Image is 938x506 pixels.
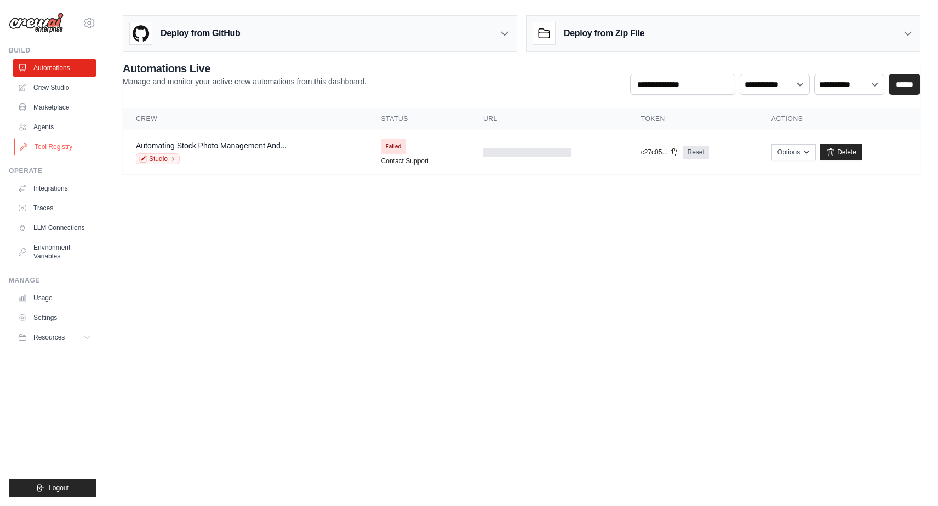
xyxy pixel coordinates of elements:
th: Token [628,108,758,130]
button: Logout [9,479,96,497]
button: c27c05... [641,148,679,157]
span: Failed [381,139,406,154]
button: Resources [13,329,96,346]
th: Crew [123,108,368,130]
span: Logout [49,484,69,492]
a: Tool Registry [14,138,97,156]
a: Environment Variables [13,239,96,265]
a: Agents [13,118,96,136]
button: Options [771,144,816,160]
a: Automations [13,59,96,77]
a: Reset [683,146,708,159]
a: Contact Support [381,157,429,165]
h2: Automations Live [123,61,367,76]
th: URL [470,108,628,130]
a: LLM Connections [13,219,96,237]
img: Logo [9,13,64,33]
a: Integrations [13,180,96,197]
div: Manage [9,276,96,285]
img: GitHub Logo [130,22,152,44]
span: Resources [33,333,65,342]
a: Usage [13,289,96,307]
a: Crew Studio [13,79,96,96]
th: Actions [758,108,920,130]
a: Delete [820,144,862,160]
a: Traces [13,199,96,217]
a: Settings [13,309,96,326]
a: Automating Stock Photo Management And... [136,141,287,150]
a: Studio [136,153,180,164]
h3: Deploy from GitHub [161,27,240,40]
h3: Deploy from Zip File [564,27,644,40]
th: Status [368,108,470,130]
div: Operate [9,166,96,175]
div: Build [9,46,96,55]
p: Manage and monitor your active crew automations from this dashboard. [123,76,367,87]
a: Marketplace [13,99,96,116]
